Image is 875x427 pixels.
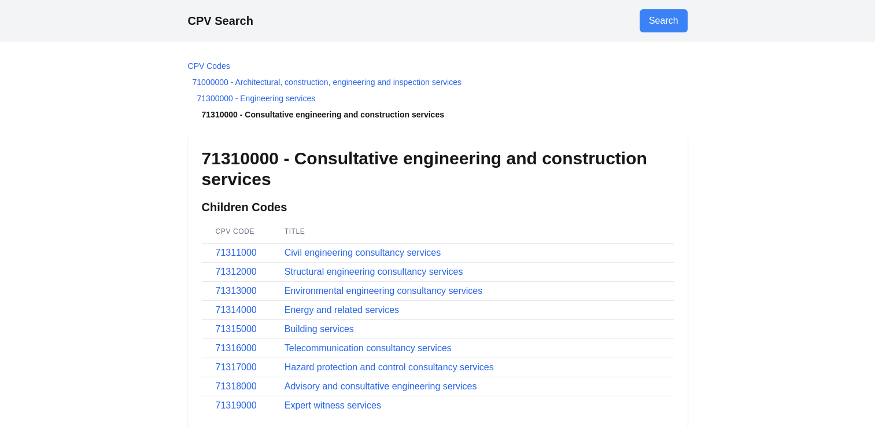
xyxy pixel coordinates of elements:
a: 71000000 - Architectural, construction, engineering and inspection services [193,78,462,87]
a: 71311000 [216,248,257,257]
a: Hazard protection and control consultancy services [285,362,494,372]
a: 71319000 [216,400,257,410]
h1: 71310000 - Consultative engineering and construction services [202,148,674,190]
a: 71318000 [216,381,257,391]
a: 71300000 - Engineering services [197,94,316,103]
a: 71317000 [216,362,257,372]
a: Advisory and consultative engineering services [285,381,477,391]
a: Go to search [640,9,688,32]
a: Building services [285,324,354,334]
th: CPV Code [202,220,271,244]
a: 71313000 [216,286,257,296]
a: Telecommunication consultancy services [285,343,452,353]
a: CPV Search [188,14,253,27]
nav: Breadcrumb [188,60,688,120]
a: 71315000 [216,324,257,334]
a: 71312000 [216,267,257,277]
a: Structural engineering consultancy services [285,267,463,277]
th: Title [271,220,674,244]
a: 71314000 [216,305,257,315]
a: Civil engineering consultancy services [285,248,441,257]
h2: Children Codes [202,199,674,215]
a: Expert witness services [285,400,381,410]
a: Environmental engineering consultancy services [285,286,482,296]
a: 71316000 [216,343,257,353]
a: CPV Codes [188,61,230,71]
a: Energy and related services [285,305,399,315]
li: 71310000 - Consultative engineering and construction services [188,109,688,120]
